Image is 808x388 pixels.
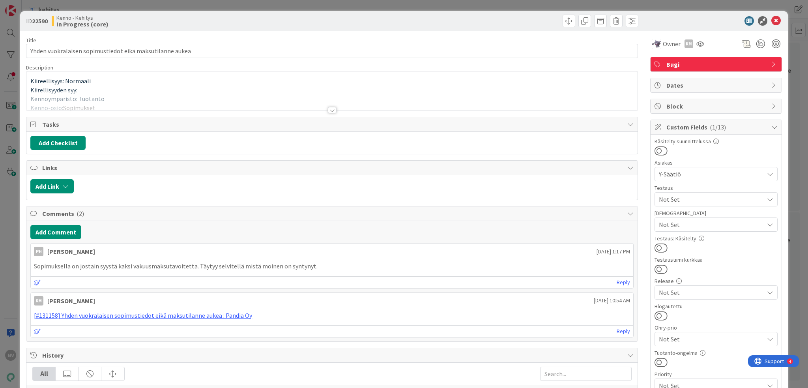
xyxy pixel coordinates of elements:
[26,37,36,44] label: Title
[30,179,74,193] button: Add Link
[655,278,778,284] div: Release
[652,39,661,49] img: LM
[659,288,764,297] span: Not Set
[659,195,764,204] span: Not Set
[34,247,43,256] div: PH
[659,169,764,179] span: Y-Säätiö
[659,334,760,345] span: Not Set
[47,296,95,306] div: [PERSON_NAME]
[47,247,95,256] div: [PERSON_NAME]
[617,326,630,336] a: Reply
[30,225,81,239] button: Add Comment
[594,296,630,305] span: [DATE] 10:54 AM
[597,247,630,256] span: [DATE] 1:17 PM
[41,3,43,9] div: 4
[659,220,764,229] span: Not Set
[34,311,252,319] a: [#131158] Yhden vuokralaisen sopimustiedot eikä maksutilanne aukea : Pandia Oy
[666,81,767,90] span: Dates
[655,210,778,216] div: [DEMOGRAPHIC_DATA]
[655,160,778,165] div: Asiakas
[655,139,778,144] div: Käsitelty suunnittelussa
[26,16,48,26] span: ID
[42,120,623,129] span: Tasks
[710,123,726,131] span: ( 1/13 )
[617,277,630,287] a: Reply
[655,257,778,262] div: Testaustiimi kurkkaa
[26,64,53,71] span: Description
[33,367,56,381] div: All
[666,122,767,132] span: Custom Fields
[663,39,681,49] span: Owner
[655,236,778,241] div: Testaus: Käsitelty
[77,210,84,217] span: ( 2 )
[34,296,43,306] div: KM
[30,77,91,85] span: Kiireellisyys: Normaali
[42,163,623,172] span: Links
[26,44,638,58] input: type card name here...
[42,351,623,360] span: History
[655,371,778,377] div: Priority
[56,21,108,27] b: In Progress (core)
[32,17,48,25] b: 22590
[666,60,767,69] span: Bugi
[655,304,778,309] div: Blogautettu
[17,1,36,11] span: Support
[666,101,767,111] span: Block
[30,136,86,150] button: Add Checklist
[655,185,778,191] div: Testaus
[685,39,693,48] div: KM
[540,367,632,381] input: Search...
[30,86,77,94] span: Kiirellisyyden syy:
[655,350,778,356] div: Tuotanto-ongelma
[56,15,108,21] span: Kenno - Kehitys
[42,209,623,218] span: Comments
[34,262,630,271] p: Sopimuksella on jostain syystä kaksi vakuusmaksutavoitetta. Täytyy selvitellä mistä moinen on syn...
[655,325,778,330] div: Ohry-prio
